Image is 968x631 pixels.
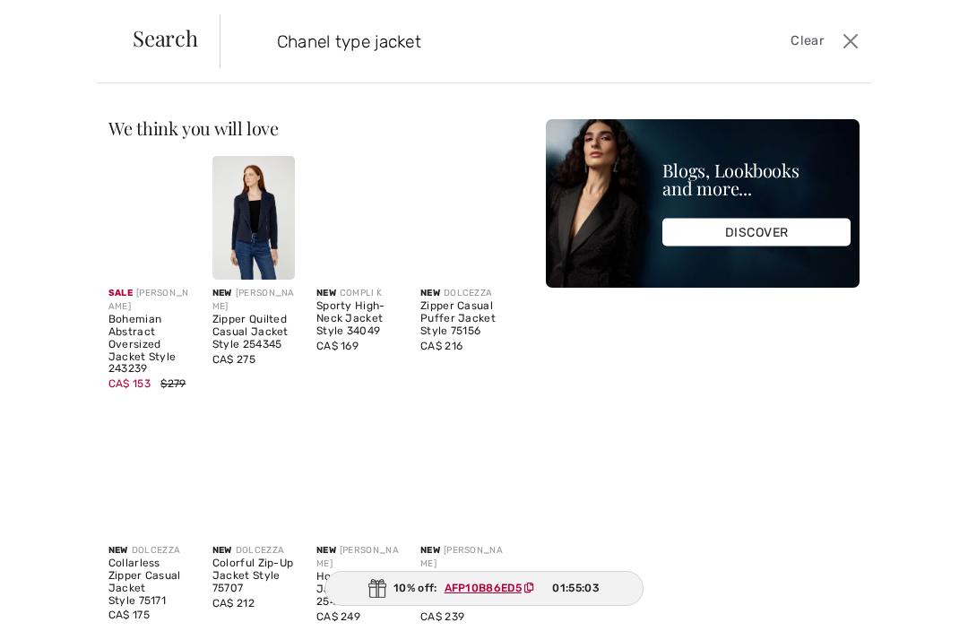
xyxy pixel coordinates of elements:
[108,314,191,376] div: Bohemian Abstract Oversized Jacket Style 243239
[108,609,150,621] span: CA$ 175
[316,288,336,298] span: New
[108,413,191,537] img: Collarless Zipper Casual Jacket Style 75171. Black
[212,156,295,280] img: Zipper Quilted Casual Jacket Style 254345. Navy
[552,580,599,596] span: 01:55:03
[212,314,295,350] div: Zipper Quilted Casual Jacket Style 254345
[420,544,503,571] div: [PERSON_NAME]
[212,558,295,594] div: Colorful Zip-Up Jacket Style 75707
[420,610,464,623] span: CA$ 239
[324,571,644,606] div: 10% off:
[316,544,399,571] div: [PERSON_NAME]
[316,287,399,300] div: COMPLI K
[662,161,851,197] div: Blogs, Lookbooks and more...
[838,27,864,56] button: Close
[420,288,440,298] span: New
[108,544,191,558] div: DOLCEZZA
[108,545,128,556] span: New
[212,287,295,314] div: [PERSON_NAME]
[316,300,399,337] div: Sporty High-Neck Jacket Style 34049
[316,413,399,537] img: Hooded Puffer Jacket Style 254914. Gold
[212,353,255,366] span: CA$ 275
[420,156,503,280] img: Zipper Casual Puffer Jacket Style 75156. Red
[212,544,295,558] div: DOLCEZZA
[42,13,79,29] span: Chat
[420,545,440,556] span: New
[108,156,191,280] img: Bohemian Abstract Oversized Jacket Style 243239. Black/Multi
[791,31,824,51] span: Clear
[445,582,522,594] ins: AFP10B86ED5
[108,558,191,607] div: Collarless Zipper Casual Jacket Style 75171
[133,27,198,48] span: Search
[368,579,386,598] img: Gift.svg
[316,610,360,623] span: CA$ 249
[108,116,279,140] span: We think you will love
[212,288,232,298] span: New
[160,377,186,390] span: $279
[662,219,851,246] div: DISCOVER
[212,597,255,609] span: CA$ 212
[316,156,399,280] img: Sporty High-Neck Jacket Style 34049. Grey
[316,340,359,352] span: CA$ 169
[212,413,295,537] img: Colorful Zip-Up Jacket Style 75707. As sample
[316,571,399,608] div: Hooded Puffer Jacket Style 254914
[420,287,503,300] div: DOLCEZZA
[108,287,191,314] div: [PERSON_NAME]
[108,288,133,298] span: Sale
[420,300,503,337] div: Zipper Casual Puffer Jacket Style 75156
[264,14,695,68] input: TYPE TO SEARCH
[212,545,232,556] span: New
[546,119,860,288] img: Blogs, Lookbooks and more...
[420,340,462,352] span: CA$ 216
[420,413,503,537] img: Casual Zip-Up Jacket Style 254145. Black
[108,377,151,390] span: CA$ 153
[316,545,336,556] span: New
